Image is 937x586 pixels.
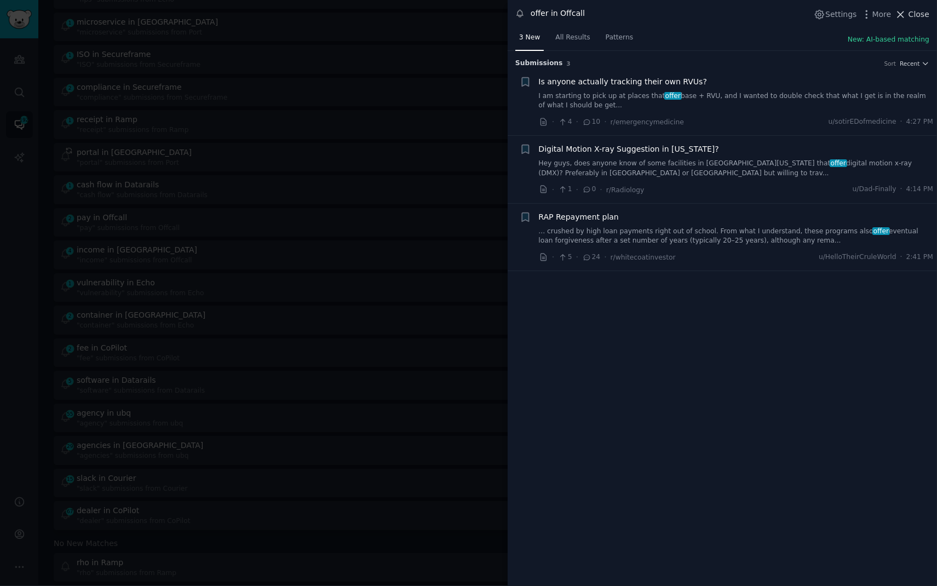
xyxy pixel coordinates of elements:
div: Sort [884,60,896,67]
span: 2:41 PM [906,252,933,262]
span: 0 [582,185,596,194]
button: More [861,9,892,20]
span: offer [872,227,890,235]
span: · [900,117,902,127]
span: u/HelloTheirCruleWorld [819,252,896,262]
a: Hey guys, does anyone know of some facilities in [GEOGRAPHIC_DATA][US_STATE] thatofferdigital mot... [539,159,934,178]
span: · [576,116,578,128]
span: 24 [582,252,600,262]
span: · [576,184,578,196]
span: · [900,252,902,262]
span: 10 [582,117,600,127]
span: Patterns [606,33,633,43]
a: 3 New [515,29,544,51]
span: · [600,184,602,196]
span: Close [909,9,929,20]
div: offer in Offcall [531,8,585,19]
a: Is anyone actually tracking their own RVUs? [539,76,708,88]
span: 4:27 PM [906,117,933,127]
button: Close [895,9,929,20]
a: RAP Repayment plan [539,211,619,223]
span: r/whitecoatinvestor [611,254,676,261]
span: 3 New [519,33,540,43]
a: Patterns [602,29,637,51]
span: r/Radiology [606,186,645,194]
span: r/emergencymedicine [611,118,684,126]
a: ... crushed by high loan payments right out of school. From what I understand, these programs als... [539,227,934,246]
button: Settings [814,9,856,20]
span: u/sotirEDofmedicine [829,117,896,127]
a: Digital Motion X-ray Suggestion in [US_STATE]? [539,143,719,155]
span: · [604,251,606,263]
span: All Results [555,33,590,43]
span: offer [664,92,682,100]
a: I am starting to pick up at places thatofferbase + RVU, and I wanted to double check that what I ... [539,91,934,111]
a: All Results [551,29,594,51]
span: · [552,116,554,128]
span: · [552,184,554,196]
span: Recent [900,60,919,67]
span: · [604,116,606,128]
button: Recent [900,60,929,67]
span: 1 [558,185,572,194]
span: · [552,251,554,263]
span: 4 [558,117,572,127]
span: 4:14 PM [906,185,933,194]
span: Submission s [515,59,563,68]
span: More [872,9,892,20]
span: offer [830,159,847,167]
span: u/Dad-Finally [853,185,896,194]
span: 3 [567,60,571,67]
span: · [900,185,902,194]
span: 5 [558,252,572,262]
span: Settings [825,9,856,20]
span: · [576,251,578,263]
button: New: AI-based matching [848,35,929,45]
